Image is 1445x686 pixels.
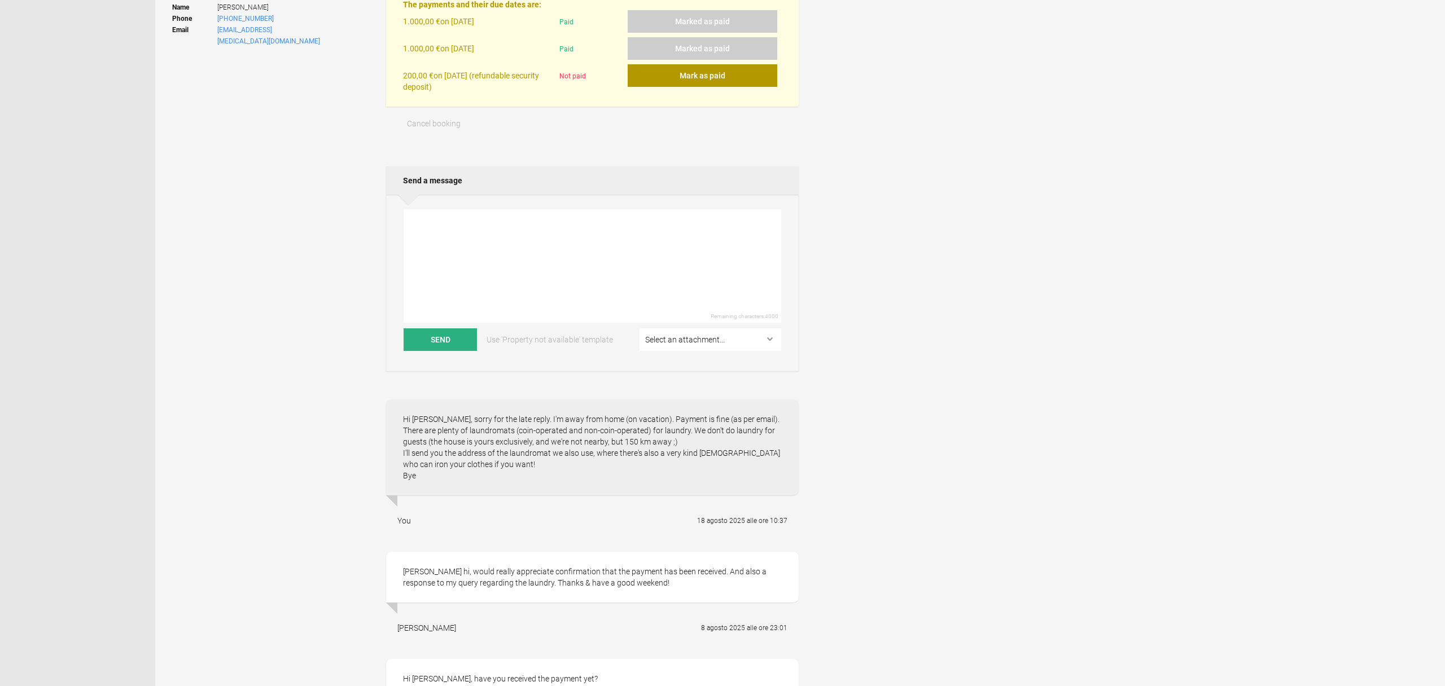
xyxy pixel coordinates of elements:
[172,24,217,47] strong: Email
[628,37,777,60] button: Marked as paid
[403,37,554,64] div: on [DATE]
[386,166,799,195] h2: Send a message
[404,328,477,351] button: Send
[697,517,787,525] flynt-date-display: 18 agosto 2025 alle ore 10:37
[555,37,628,64] div: Paid
[479,328,621,351] a: Use 'Property not available' template
[397,622,456,634] div: [PERSON_NAME]
[172,13,217,24] strong: Phone
[628,10,777,33] button: Marked as paid
[628,64,777,87] button: Mark as paid
[217,2,322,13] span: [PERSON_NAME]
[555,64,628,93] div: Not paid
[701,624,787,632] flynt-date-display: 8 agosto 2025 alle ore 23:01
[217,26,320,45] a: [EMAIL_ADDRESS][MEDICAL_DATA][DOMAIN_NAME]
[407,119,461,128] span: Cancel booking
[217,15,274,23] a: [PHONE_NUMBER]
[386,112,481,135] button: Cancel booking
[403,44,440,53] flynt-currency: 1.000,00 €
[172,2,217,13] strong: Name
[397,515,411,526] div: You
[555,10,628,37] div: Paid
[403,64,554,93] div: on [DATE] (refundable security deposit)
[386,399,799,495] div: Hi [PERSON_NAME], sorry for the late reply. I'm away from home (on vacation). Payment is fine (as...
[386,552,799,603] div: [PERSON_NAME] hi, would really appreciate confirmation that the payment has been received. And al...
[403,10,554,37] div: on [DATE]
[403,17,440,26] flynt-currency: 1.000,00 €
[403,71,433,80] flynt-currency: 200,00 €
